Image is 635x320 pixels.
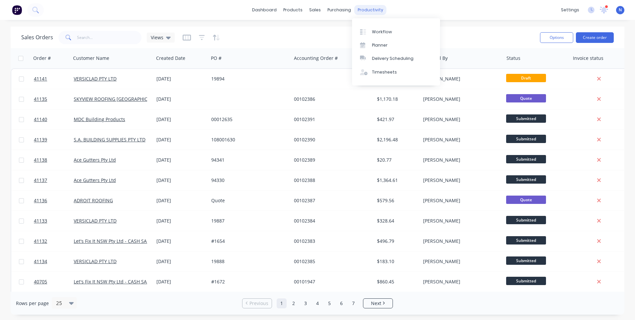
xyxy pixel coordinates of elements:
[377,136,416,143] div: $2,196.48
[372,42,388,48] div: Planner
[324,5,354,15] div: purchasing
[156,238,206,244] div: [DATE]
[74,177,116,183] a: Ace Gutters Pty Ltd
[34,218,47,224] span: 41133
[249,5,280,15] a: dashboard
[34,231,74,251] a: 41132
[280,5,306,15] div: products
[33,55,51,62] div: Order #
[16,300,49,307] span: Rows per page
[371,300,381,307] span: Next
[352,52,440,65] a: Delivery Scheduling
[34,170,74,190] a: 41137
[573,55,603,62] div: Invoice status
[506,114,546,123] span: Submitted
[34,76,47,82] span: 41141
[211,55,222,62] div: PO #
[294,116,368,123] div: 00102391
[354,5,387,15] div: productivity
[34,157,47,163] span: 41138
[294,218,368,224] div: 00102384
[377,96,416,102] div: $1,170.18
[352,25,440,38] a: Workflow
[506,277,546,285] span: Submitted
[377,278,416,285] div: $860.45
[151,34,163,41] span: Views
[506,74,546,82] span: Draft
[74,96,170,102] a: SKYVIEW ROOFING [GEOGRAPHIC_DATA] P/L
[74,116,125,122] a: MDC Building Products
[506,135,546,143] span: Submitted
[34,251,74,271] a: 41134
[211,197,285,204] div: Quote
[377,116,416,123] div: $421.97
[619,7,622,13] span: N
[377,157,416,163] div: $20.77
[211,177,285,184] div: 94330
[156,258,206,265] div: [DATE]
[423,76,497,82] div: [PERSON_NAME]
[34,272,74,292] a: 40705
[34,136,47,143] span: 41139
[377,238,416,244] div: $496.79
[239,298,396,308] ul: Pagination
[289,298,299,308] a: Page 2
[74,218,117,224] a: VERSICLAD PTY LTD
[576,32,614,43] button: Create order
[372,29,392,35] div: Workflow
[377,218,416,224] div: $328.64
[423,258,497,265] div: [PERSON_NAME]
[156,218,206,224] div: [DATE]
[377,177,416,184] div: $1,364.61
[423,238,497,244] div: [PERSON_NAME]
[34,109,74,129] a: 41140
[377,258,416,265] div: $183.10
[211,136,285,143] div: 108001630
[423,116,497,123] div: [PERSON_NAME]
[34,258,47,265] span: 41134
[423,96,497,102] div: [PERSON_NAME]
[372,69,397,75] div: Timesheets
[294,55,338,62] div: Accounting Order #
[34,197,47,204] span: 41136
[211,157,285,163] div: 94341
[74,258,117,264] a: VERSICLAD PTY LTD
[34,130,74,150] a: 41139
[74,197,113,204] a: ADROIT ROOFING
[372,56,413,62] div: Delivery Scheduling
[506,216,546,224] span: Submitted
[156,157,206,163] div: [DATE]
[249,300,268,307] span: Previous
[34,150,74,170] a: 41138
[74,157,116,163] a: Ace Gutters Pty Ltd
[211,278,285,285] div: #1672
[156,197,206,204] div: [DATE]
[336,298,346,308] a: Page 6
[156,116,206,123] div: [DATE]
[74,238,152,244] a: Let's Fix It NSW Pty Ltd - CASH SALE
[423,197,497,204] div: [PERSON_NAME]
[34,69,74,89] a: 41141
[294,278,368,285] div: 00101947
[352,39,440,52] a: Planner
[211,218,285,224] div: 19887
[423,218,497,224] div: [PERSON_NAME]
[211,258,285,265] div: 19888
[156,55,185,62] div: Created Date
[211,238,285,244] div: #1654
[242,300,272,307] a: Previous page
[211,76,285,82] div: 19894
[34,89,74,109] a: 41135
[540,32,573,43] button: Options
[34,278,47,285] span: 40705
[423,136,497,143] div: [PERSON_NAME]
[156,76,206,82] div: [DATE]
[506,55,520,62] div: Status
[506,155,546,163] span: Submitted
[156,136,206,143] div: [DATE]
[377,197,416,204] div: $579.56
[12,5,22,15] img: Factory
[363,300,393,307] a: Next page
[21,34,53,41] h1: Sales Orders
[156,278,206,285] div: [DATE]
